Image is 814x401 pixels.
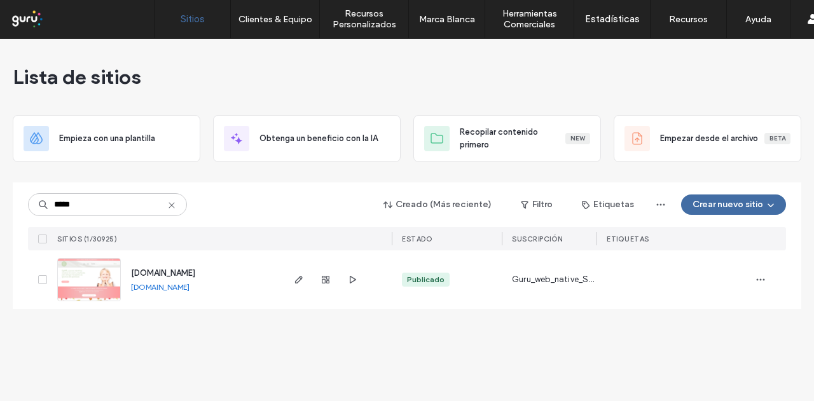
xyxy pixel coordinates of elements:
[13,115,200,162] div: Empieza con una plantilla
[413,115,601,162] div: Recopilar contenido primeroNew
[320,8,408,30] label: Recursos Personalizados
[570,194,645,215] button: Etiquetas
[485,8,574,30] label: Herramientas Comerciales
[13,64,141,90] span: Lista de sitios
[59,132,155,145] span: Empieza con una plantilla
[565,133,590,144] div: New
[512,273,597,286] span: Guru_web_native_Standard
[57,234,117,243] span: SITIOS (1/30925)
[373,194,503,215] button: Creado (Más reciente)
[407,274,445,285] div: Publicado
[460,126,565,151] span: Recopilar contenido primero
[508,194,565,215] button: Filtro
[402,234,432,243] span: ESTADO
[238,14,312,25] label: Clientes & Equipo
[419,14,475,25] label: Marca Blanca
[681,194,786,215] button: Crear nuevo sitio
[669,14,708,25] label: Recursos
[764,133,790,144] div: Beta
[131,282,190,292] a: [DOMAIN_NAME]
[213,115,401,162] div: Obtenga un beneficio con la IA
[259,132,378,145] span: Obtenga un beneficio con la IA
[614,115,801,162] div: Empezar desde el archivoBeta
[607,234,649,243] span: ETIQUETAS
[660,132,758,145] span: Empezar desde el archivo
[181,13,205,25] label: Sitios
[512,234,563,243] span: Suscripción
[745,14,771,25] label: Ayuda
[131,268,195,278] a: [DOMAIN_NAME]
[585,13,640,25] label: Estadísticas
